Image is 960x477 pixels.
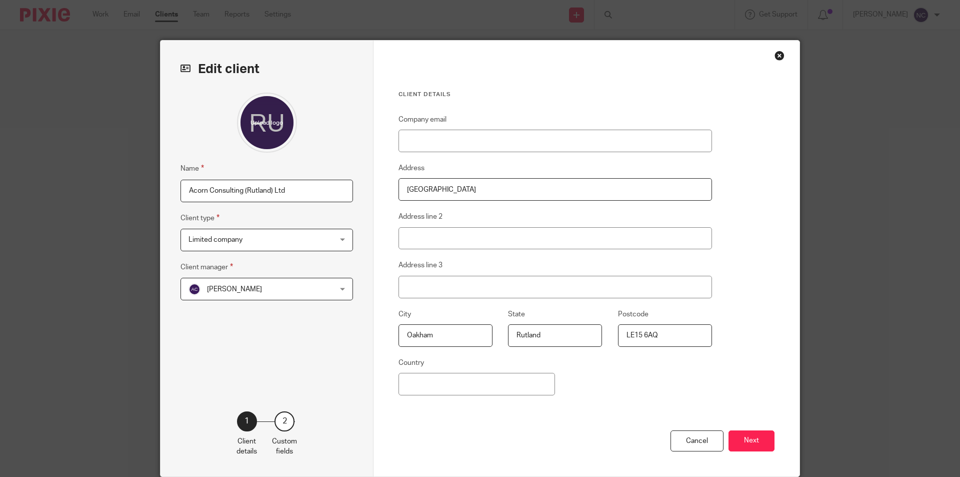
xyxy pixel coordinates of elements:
span: [PERSON_NAME] [207,286,262,293]
button: Next [728,430,774,452]
label: Company email [398,115,446,125]
label: Address line 3 [398,260,442,270]
label: Client manager [180,261,233,273]
label: Name [180,163,204,174]
label: Client type [180,212,219,224]
div: Cancel [670,430,723,452]
span: Limited company [188,236,242,243]
div: 1 [237,411,257,431]
label: City [398,309,411,319]
label: Address line 2 [398,212,442,222]
label: Postcode [618,309,648,319]
p: Custom fields [272,436,297,457]
div: Close this dialog window [774,51,784,61]
p: Client details [236,436,257,457]
label: Country [398,358,424,368]
label: State [508,309,525,319]
div: 2 [274,411,294,431]
img: svg%3E [188,283,200,295]
label: Address [398,163,424,173]
h3: Client details [398,91,712,99]
h2: Edit client [180,61,353,78]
